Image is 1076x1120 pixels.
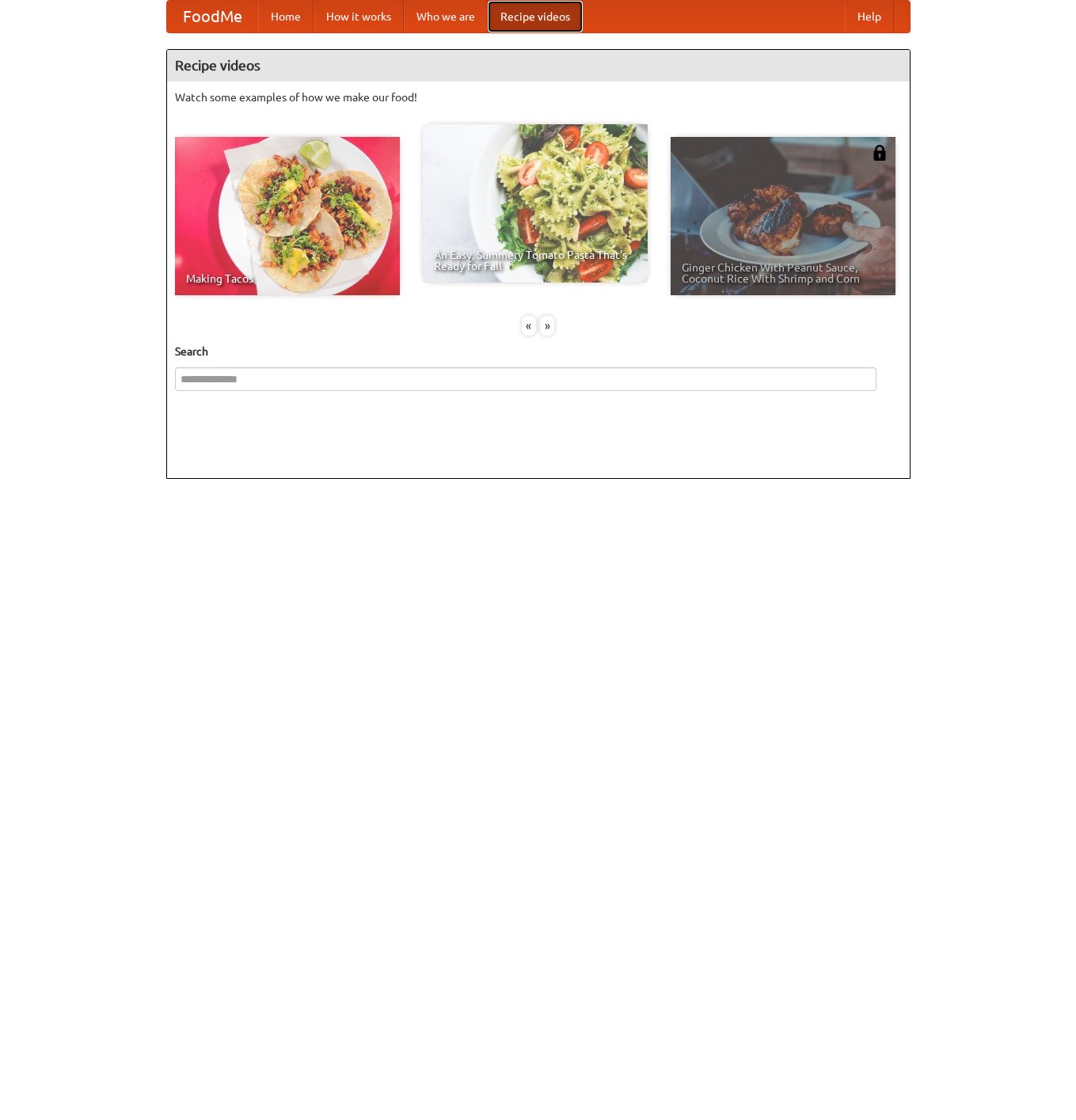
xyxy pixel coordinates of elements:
a: Making Tacos [175,137,400,295]
a: Home [258,1,314,32]
a: Who we are [404,1,488,32]
img: 483408.png [872,145,888,161]
h5: Search [175,344,902,359]
a: FoodMe [167,1,258,32]
a: Recipe videos [488,1,583,32]
a: An Easy, Summery Tomato Pasta That's Ready for Fall [423,124,648,283]
div: « [522,316,536,336]
h4: Recipe videos [167,50,910,82]
a: Help [845,1,894,32]
p: Watch some examples of how we make our food! [175,89,902,105]
div: » [540,316,554,336]
span: Making Tacos [186,273,389,284]
a: How it works [314,1,404,32]
span: An Easy, Summery Tomato Pasta That's Ready for Fall [434,249,637,271]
